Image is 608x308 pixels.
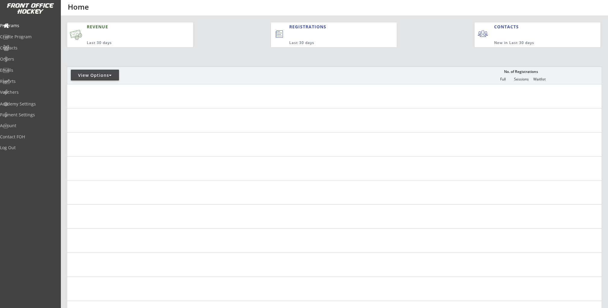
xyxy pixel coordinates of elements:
div: Sessions [512,77,530,81]
div: REGISTRATIONS [289,24,369,30]
div: REVENUE [87,24,164,30]
div: View Options [71,72,119,78]
div: New in Last 30 days [494,40,572,46]
div: No. of Registrations [502,70,540,74]
div: CONTACTS [494,24,522,30]
div: Waitlist [530,77,548,81]
div: Last 30 days [289,40,372,46]
div: Full [494,77,512,81]
div: Last 30 days [87,40,164,46]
